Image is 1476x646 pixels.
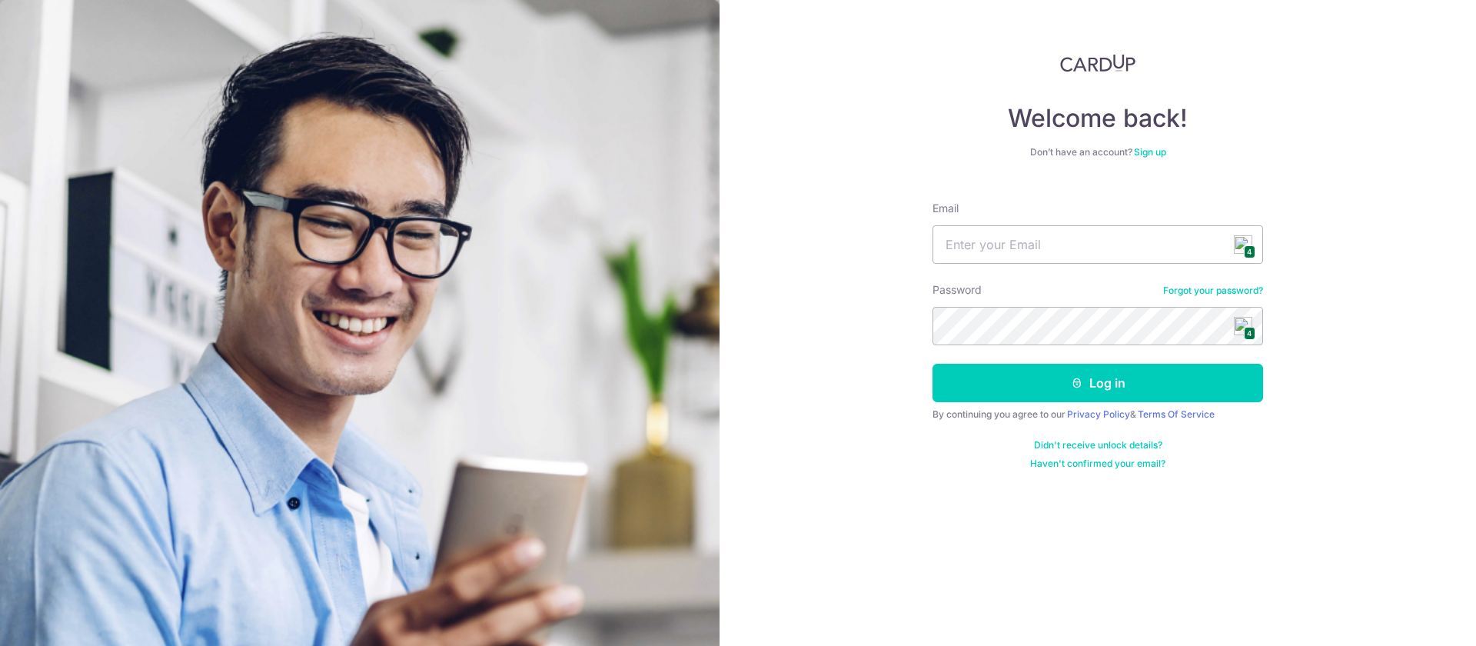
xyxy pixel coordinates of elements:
img: npw-badge-icon.svg [1234,235,1252,254]
img: npw-badge-icon.svg [1234,317,1252,335]
a: Haven't confirmed your email? [1030,458,1165,470]
a: Privacy Policy [1067,408,1130,420]
label: Password [932,282,982,298]
button: Log in [932,364,1263,402]
input: Enter your Email [932,225,1263,264]
h4: Welcome back! [932,103,1263,134]
div: Don’t have an account? [932,146,1263,158]
img: CardUp Logo [1060,54,1135,72]
a: Sign up [1134,146,1166,158]
a: Terms Of Service [1138,408,1215,420]
span: 4 [1244,245,1255,258]
a: Forgot your password? [1163,285,1263,297]
div: By continuing you agree to our & [932,408,1263,421]
a: Didn't receive unlock details? [1034,439,1162,451]
label: Email [932,201,959,216]
span: 4 [1244,327,1255,340]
